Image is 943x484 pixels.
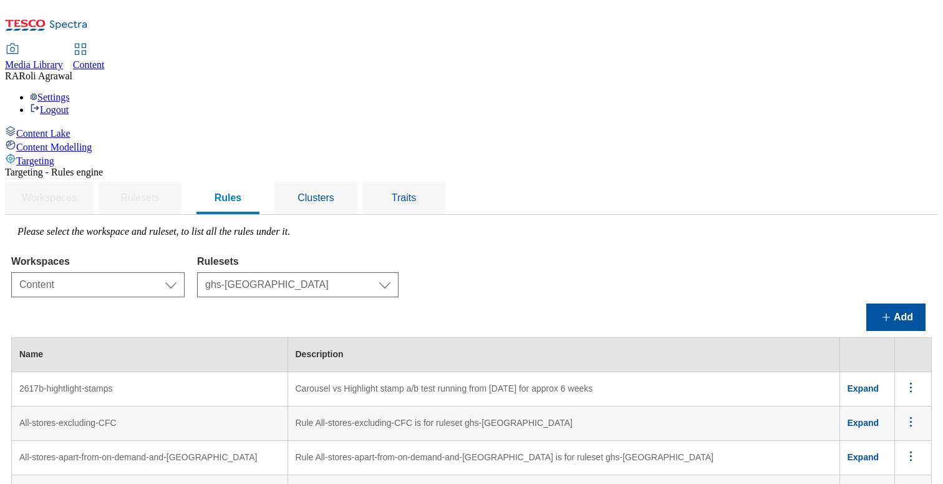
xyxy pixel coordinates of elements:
[197,256,399,267] label: Rulesets
[903,448,919,464] svg: menus
[5,126,938,139] a: Content Lake
[5,44,63,71] a: Media Library
[12,338,288,372] th: Name
[12,372,288,407] td: 2617b-hightlight-stamps
[16,156,54,166] span: Targeting
[12,441,288,475] td: All-stores-apart-from-on-demand-and-[GEOGRAPHIC_DATA]
[866,304,926,331] button: Add
[903,380,919,395] svg: menus
[848,452,879,462] span: Expand
[5,139,938,153] a: Content Modelling
[5,167,938,178] div: Targeting - Rules engine
[288,407,839,441] td: Rule All-stores-excluding-CFC is for ruleset ghs-[GEOGRAPHIC_DATA]
[16,142,92,152] span: Content Modelling
[5,71,19,81] span: RA
[288,441,839,475] td: Rule All-stores-apart-from-on-demand-and-[GEOGRAPHIC_DATA] is for ruleset ghs-[GEOGRAPHIC_DATA]
[73,59,105,70] span: Content
[848,418,879,428] span: Expand
[73,44,105,71] a: Content
[30,92,70,102] a: Settings
[30,104,69,115] a: Logout
[288,338,839,372] th: Description
[288,372,839,407] td: Carousel vs Highlight stamp a/b test running from [DATE] for approx 6 weeks
[903,414,919,430] svg: menus
[392,192,416,203] span: Traits
[16,128,70,139] span: Content Lake
[848,383,879,393] span: Expand
[297,192,334,203] span: Clusters
[19,71,72,81] span: Roli Agrawal
[5,153,938,167] a: Targeting
[215,192,242,203] span: Rules
[11,256,185,267] label: Workspaces
[5,59,63,70] span: Media Library
[17,226,290,237] label: Please select the workspace and ruleset, to list all the rules under it.
[12,407,288,441] td: All-stores-excluding-CFC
